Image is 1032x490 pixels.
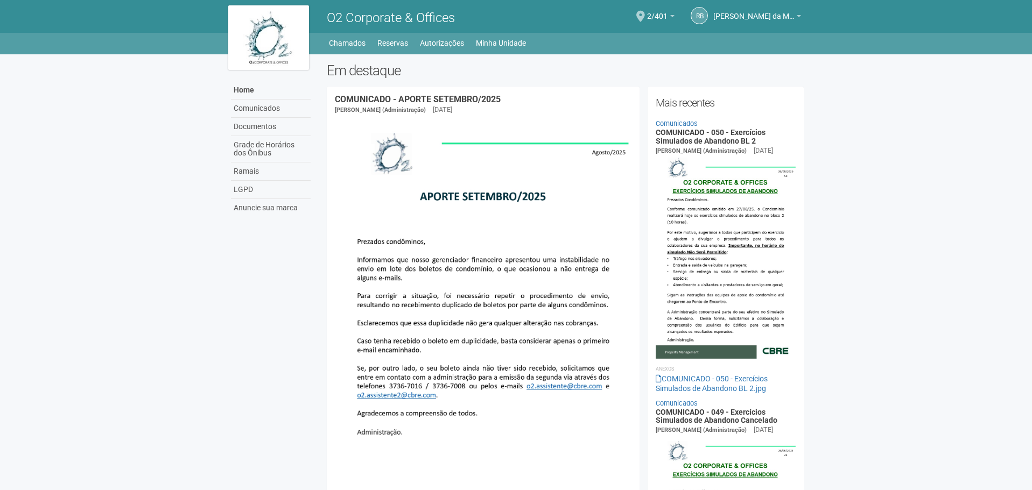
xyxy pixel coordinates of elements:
[656,408,777,424] a: COMUNICADO - 049 - Exercícios Simulados de Abandono Cancelado
[335,106,426,113] span: [PERSON_NAME] (Administração)
[754,146,773,155] div: [DATE]
[656,95,796,111] h2: Mais recentes
[420,35,464,51] a: Autorizações
[231,81,311,100] a: Home
[754,425,773,435] div: [DATE]
[656,128,766,145] a: COMUNICADO - 050 - Exercícios Simulados de Abandono BL 2
[476,35,526,51] a: Minha Unidade
[231,118,311,136] a: Documentos
[647,2,668,20] span: 2/401
[713,2,794,20] span: Raul Barrozo da Motta Junior
[377,35,408,51] a: Reservas
[231,181,311,199] a: LGPD
[647,13,675,22] a: 2/401
[656,427,747,434] span: [PERSON_NAME] (Administração)
[231,199,311,217] a: Anuncie sua marca
[656,147,747,154] span: [PERSON_NAME] (Administração)
[329,35,366,51] a: Chamados
[656,119,698,127] a: Comunicados
[231,162,311,181] a: Ramais
[656,156,796,358] img: COMUNICADO%20-%20050%20-%20Exerc%C3%ADcios%20Simulados%20de%20Abandono%20BL%202.jpg
[327,62,804,79] h2: Em destaque
[691,7,708,24] a: RB
[433,105,452,115] div: [DATE]
[656,374,768,393] a: COMUNICADO - 050 - Exercícios Simulados de Abandono BL 2.jpg
[656,399,698,407] a: Comunicados
[327,10,455,25] span: O2 Corporate & Offices
[713,13,801,22] a: [PERSON_NAME] da Motta Junior
[231,136,311,162] a: Grade de Horários dos Ônibus
[228,5,309,70] img: logo.jpg
[335,94,501,104] a: COMUNICADO - APORTE SETEMBRO/2025
[231,100,311,118] a: Comunicados
[656,364,796,374] li: Anexos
